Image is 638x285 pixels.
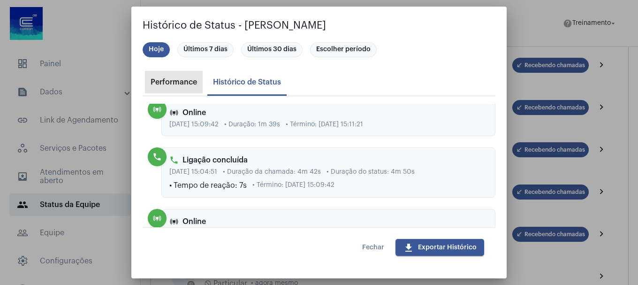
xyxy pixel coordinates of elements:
[152,105,162,114] mat-icon: online_prediction
[286,121,363,128] span: • Término: [DATE] 15:11:21
[169,155,179,165] mat-icon: phone
[213,78,281,86] div: Histórico de Status
[152,152,162,162] mat-icon: phone
[143,18,495,33] h2: Histórico de Status - [PERSON_NAME]
[169,217,487,226] div: Online
[395,239,484,256] button: Exportar Histórico
[143,40,495,59] mat-chip-list: Seleção de período
[152,214,162,223] mat-icon: online_prediction
[310,42,377,57] mat-chip: Escolher período
[169,108,487,117] div: Online
[252,182,334,189] span: • Término: [DATE] 15:09:42
[362,244,384,251] span: Fechar
[327,169,415,176] span: • Duração do status: 4m 50s
[223,169,321,176] span: • Duração da chamada: 4m 42s
[169,217,179,226] mat-icon: online_prediction
[403,244,477,251] span: Exportar Histórico
[224,121,280,128] span: • Duração: 1m 39s
[169,155,487,165] div: Ligação concluída
[169,169,217,176] span: [DATE] 15:04:51
[143,42,170,57] mat-chip: Hoje
[177,42,234,57] mat-chip: Últimos 7 dias
[403,242,414,254] mat-icon: download
[169,108,179,117] mat-icon: online_prediction
[169,181,247,190] span: • Tempo de reação: 7s
[169,121,219,128] span: [DATE] 15:09:42
[355,239,392,256] button: Fechar
[241,42,303,57] mat-chip: Últimos 30 dias
[151,78,197,86] div: Performance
